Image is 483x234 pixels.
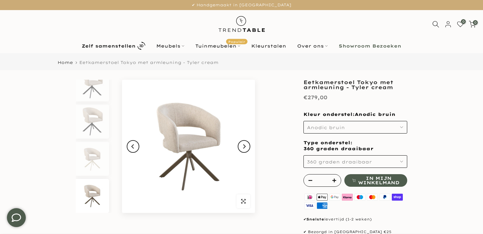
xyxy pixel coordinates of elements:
a: TuinmeubelenPopulair [190,42,246,50]
img: shopify pay [391,193,404,202]
span: Kleur onderstel: [303,111,396,117]
img: trend-table [214,10,269,38]
button: Anodic bruin [303,121,407,134]
img: ideal [303,193,316,202]
img: klarna [341,193,353,202]
a: Home [58,60,73,65]
span: 360 graden draaibaar [303,146,374,152]
span: 0 [473,20,478,25]
img: google pay [329,193,341,202]
span: 0 [461,19,466,24]
div: €279,00 [303,93,327,102]
button: In mijn winkelmand [344,174,407,187]
a: Over ons [292,42,333,50]
img: maestro [353,193,366,202]
iframe: toggle-frame [1,202,32,233]
img: apple pay [316,193,329,202]
span: In mijn winkelmand [358,176,399,185]
a: 0 [457,21,464,28]
img: visa [303,202,316,210]
h1: Eetkamerstoel Tokyo met armleuning - Tyler cream [303,80,407,90]
strong: Snelste [306,217,324,221]
button: Next [238,140,250,153]
span: Anodic bruin [355,111,396,118]
span: Anodic bruin [307,125,345,130]
p: ✔ levertijd (1-2 weken) [303,216,407,223]
span: Type onderstel: [303,140,374,152]
a: Kleurstalen [246,42,292,50]
span: 360 graden draaibaar [307,159,372,165]
span: Eetkamerstoel Tokyo met armleuning - Tyler cream [79,60,219,65]
a: 0 [469,21,476,28]
a: Zelf samenstellen [76,40,151,51]
p: ✔ Handgemaakt in [GEOGRAPHIC_DATA] [8,2,475,9]
a: Showroom Bezoeken [333,42,407,50]
span: Populair [226,39,247,44]
button: Previous [127,140,139,153]
b: Showroom Bezoeken [339,44,401,48]
b: Zelf samenstellen [82,44,136,48]
button: 360 graden draaibaar [303,155,407,168]
a: Meubels [151,42,190,50]
img: paypal [379,193,391,202]
img: american express [316,202,329,210]
img: master [366,193,379,202]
